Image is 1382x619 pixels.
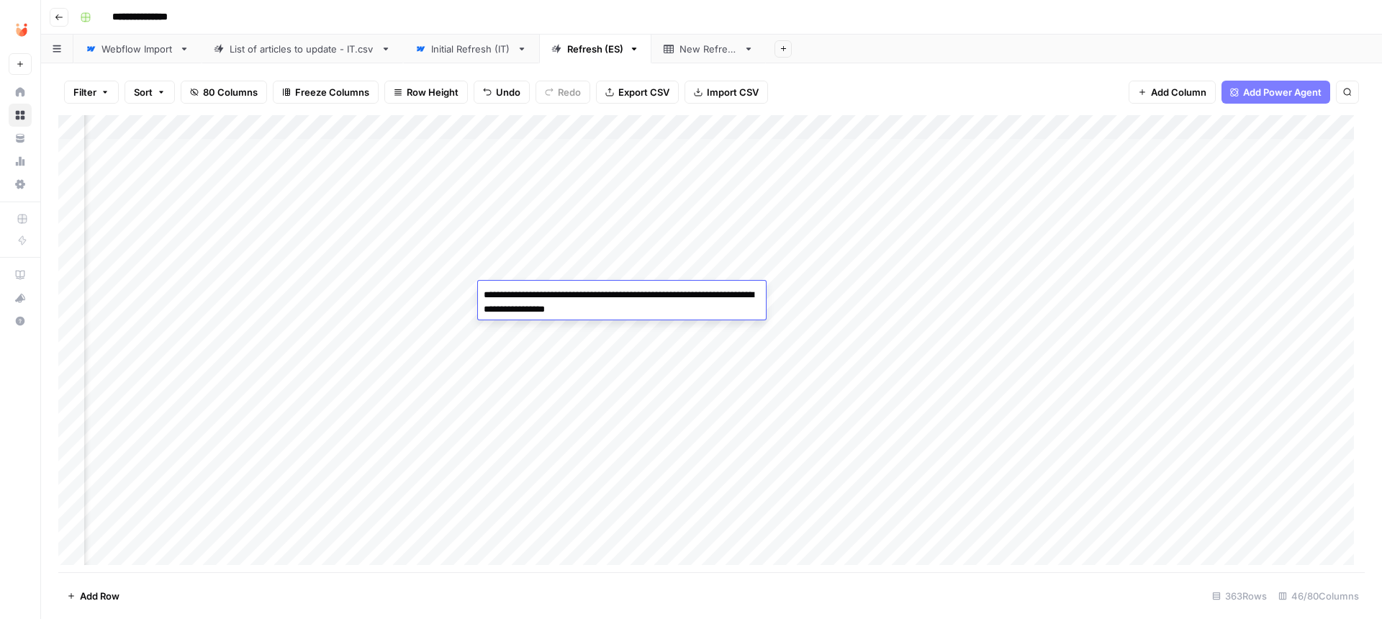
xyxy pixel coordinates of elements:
[101,42,173,56] div: Webflow Import
[58,584,128,607] button: Add Row
[181,81,267,104] button: 80 Columns
[9,286,32,309] button: What's new?
[384,81,468,104] button: Row Height
[685,81,768,104] button: Import CSV
[567,42,623,56] div: Refresh (ES)
[558,85,581,99] span: Redo
[474,81,530,104] button: Undo
[596,81,679,104] button: Export CSV
[9,287,31,309] div: What's new?
[1243,85,1322,99] span: Add Power Agent
[9,263,32,286] a: AirOps Academy
[64,81,119,104] button: Filter
[1273,584,1365,607] div: 46/80 Columns
[80,589,119,603] span: Add Row
[1206,584,1273,607] div: 363 Rows
[273,81,379,104] button: Freeze Columns
[536,81,590,104] button: Redo
[134,85,153,99] span: Sort
[403,35,539,63] a: Initial Refresh (IT)
[1151,85,1206,99] span: Add Column
[230,42,375,56] div: List of articles to update - IT.csv
[618,85,669,99] span: Export CSV
[125,81,175,104] button: Sort
[679,42,738,56] div: New Refresh
[9,12,32,48] button: Workspace: Unobravo
[203,85,258,99] span: 80 Columns
[431,42,511,56] div: Initial Refresh (IT)
[407,85,459,99] span: Row Height
[9,104,32,127] a: Browse
[1129,81,1216,104] button: Add Column
[9,17,35,42] img: Unobravo Logo
[707,85,759,99] span: Import CSV
[73,35,202,63] a: Webflow Import
[9,81,32,104] a: Home
[9,309,32,333] button: Help + Support
[1221,81,1330,104] button: Add Power Agent
[295,85,369,99] span: Freeze Columns
[539,35,651,63] a: Refresh (ES)
[202,35,403,63] a: List of articles to update - IT.csv
[9,127,32,150] a: Your Data
[9,173,32,196] a: Settings
[496,85,520,99] span: Undo
[73,85,96,99] span: Filter
[9,150,32,173] a: Usage
[651,35,766,63] a: New Refresh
